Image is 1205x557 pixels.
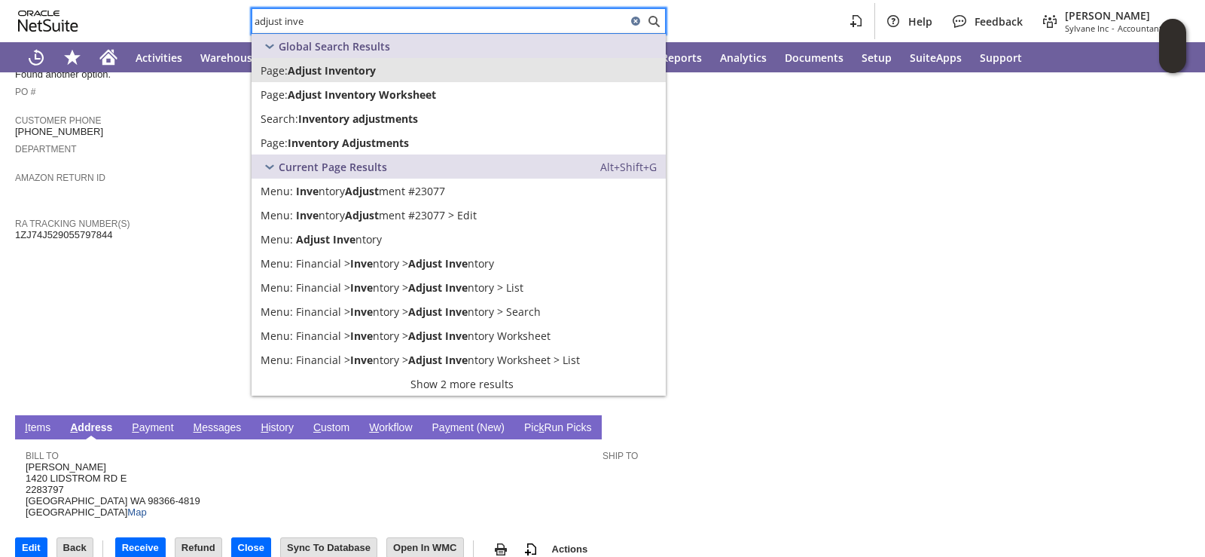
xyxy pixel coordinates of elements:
[63,48,81,66] svg: Shortcuts
[602,451,638,461] a: Ship To
[261,87,288,102] span: Page:
[776,42,853,72] a: Documents
[261,63,288,78] span: Page:
[288,87,436,102] span: Adjust Inventory Worksheet
[445,256,468,271] span: Inve
[296,184,319,198] span: Inve
[862,50,892,65] span: Setup
[296,232,330,246] span: Adjust
[252,203,666,227] a: Edit
[350,256,373,271] span: Inve
[296,280,350,295] span: Financial >
[21,421,54,436] a: Items
[136,50,182,65] span: Activities
[70,421,78,433] span: A
[288,63,376,78] span: Adjust Inventory
[252,58,666,82] a: Page:Adjust Inventory
[15,87,35,97] a: PO #
[720,50,767,65] span: Analytics
[15,126,103,138] span: [PHONE_NUMBER]
[15,69,111,81] span: Found another option.
[373,305,408,319] span: ntory >
[369,421,379,433] span: W
[908,14,932,29] span: Help
[468,353,580,367] span: ntory Worksheet > List
[261,280,293,295] span: Menu:
[252,106,666,130] a: Search:Inventory adjustmentsEdit:
[1112,23,1115,34] span: -
[910,50,962,65] span: SuiteApps
[445,329,468,343] span: Inve
[252,372,666,396] a: Show 2 more results
[26,451,59,461] a: Bill To
[971,42,1031,72] a: Support
[279,39,390,54] span: Global Search Results
[252,179,666,203] a: Inventory Adjustment #23077
[429,421,508,436] a: Payment (New)
[296,305,350,319] span: Financial >
[18,11,78,32] svg: logo
[538,421,544,433] span: k
[261,353,293,367] span: Menu:
[190,421,246,436] a: Messages
[468,329,551,343] span: ntory Worksheet
[191,42,267,72] a: Warehouse
[298,112,418,126] span: Inventory adjustments
[408,329,442,343] span: Adjust
[252,323,666,347] a: Adjust Inventory Worksheet
[296,208,319,222] span: Inve
[90,42,127,72] a: Home
[350,329,373,343] span: Inve
[445,305,468,319] span: Inve
[345,208,379,222] span: Adjust
[980,50,1022,65] span: Support
[853,42,901,72] a: Setup
[711,42,776,72] a: Analytics
[600,160,657,174] span: Alt+Shift+G
[468,280,523,295] span: ntory > List
[408,353,442,367] span: Adjust
[257,421,297,436] a: History
[445,421,450,433] span: y
[252,275,666,299] a: List
[445,353,468,367] span: Inve
[313,421,321,433] span: C
[252,82,666,106] a: Page:Adjust Inventory Worksheet
[194,421,203,433] span: M
[373,353,408,367] span: ntory >
[296,353,350,367] span: Financial >
[25,421,28,433] span: I
[252,251,666,275] a: Adjust Inventory
[373,256,408,271] span: ntory >
[1159,47,1186,74] span: Oracle Guided Learning Widget. To move around, please hold and drag
[468,256,494,271] span: ntory
[319,208,345,222] span: ntory
[445,280,468,295] span: Inve
[66,421,116,436] a: Address
[15,229,112,241] span: 1ZJ74J529055797844
[410,377,514,391] span: Show 2 more results
[296,329,350,343] span: Financial >
[355,232,382,246] span: ntory
[128,421,177,436] a: Payment
[350,305,373,319] span: Inve
[54,42,90,72] div: Shortcuts
[975,14,1023,29] span: Feedback
[252,12,627,30] input: Search
[261,305,293,319] span: Menu:
[365,421,416,436] a: Workflow
[200,50,258,65] span: Warehouse
[261,329,293,343] span: Menu:
[252,299,666,323] a: Search
[350,280,373,295] span: Inve
[310,421,353,436] a: Custom
[319,184,345,198] span: ntory
[661,50,702,65] span: Reports
[261,256,293,271] span: Menu:
[261,232,293,246] span: Menu:
[15,115,101,126] a: Customer Phone
[901,42,971,72] a: SuiteApps
[1118,23,1178,34] span: Accountant (F1)
[546,543,594,555] a: Actions
[252,130,666,155] a: Page:Inventory Adjustments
